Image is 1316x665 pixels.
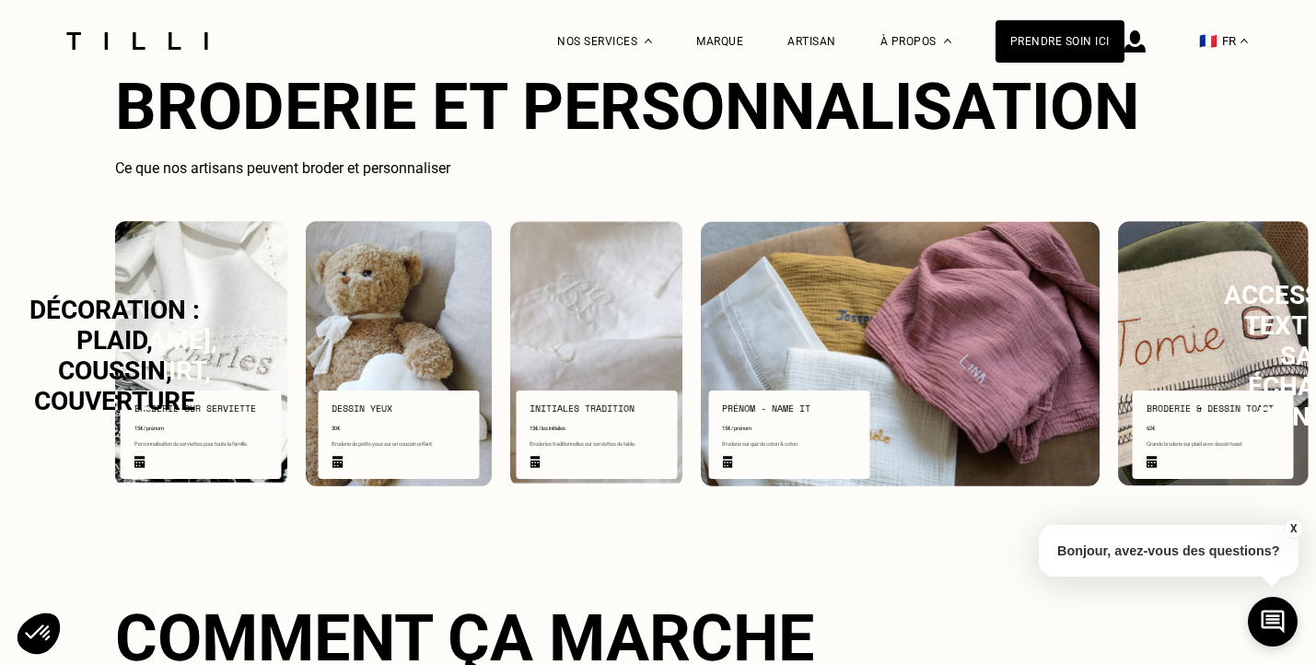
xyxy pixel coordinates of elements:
[696,35,743,48] a: Marque
[1284,519,1302,539] button: X
[115,69,1202,145] h2: Broderie et personnalisation
[722,425,751,431] span: 15€ / prénom
[332,402,392,415] p: Dessin yeux
[1118,221,1309,486] img: interiorEmbroidery
[332,425,340,431] span: 30€
[134,425,164,431] span: 15€ / prénom
[115,221,287,486] img: interiorEmbroidery
[944,39,951,43] img: Menu déroulant à propos
[1199,32,1217,50] span: 🇫🇷
[530,425,565,431] span: 15€ / les initiales
[510,221,682,486] img: interiorEmbroidery
[530,456,541,468] img: icône calendrier
[996,20,1124,63] a: Prendre soin ici
[332,456,343,468] img: icône calendrier
[701,221,1099,486] img: interiorEmbroidery
[134,440,249,447] p: Personnalisation de serviettes pour toute la famille.
[306,221,493,486] img: interiorEmbroidery
[1147,456,1158,468] img: icône calendrier
[1124,30,1146,52] img: icône connexion
[29,295,200,416] span: Décoration : plaid, coussin, couverture
[530,402,635,415] p: Initiales tradition
[134,456,146,468] img: icône calendrier
[787,35,836,48] a: Artisan
[115,159,1202,177] h3: Ce que nos artisans peuvent broder et personnaliser
[722,456,733,468] img: icône calendrier
[722,402,810,415] p: Prénom - name it
[1147,440,1242,447] p: Grande broderie sur plaid avec dessin toast
[1039,525,1299,577] p: Bonjour, avez-vous des questions?
[1147,402,1274,415] p: Broderie & dessin toast
[60,32,215,50] img: Logo du service de couturière Tilli
[332,440,434,447] p: Broderie de petits yeux sur un coussin enfant.
[1240,39,1248,43] img: menu déroulant
[530,440,636,447] p: Broderies traditionnelles sur serviettes de table.
[645,39,652,43] img: Menu déroulant
[1147,425,1155,431] span: 62€
[722,440,799,447] p: Broderie sur gaz de coton & coton.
